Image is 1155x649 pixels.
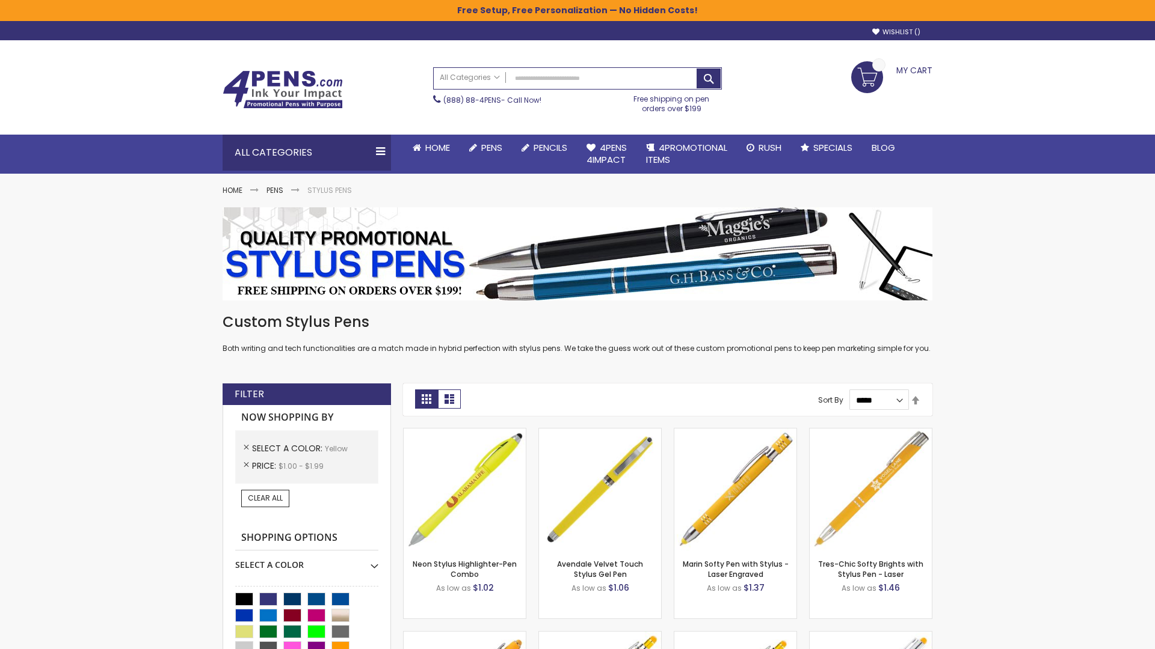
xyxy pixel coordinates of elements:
[235,405,378,430] strong: Now Shopping by
[557,559,643,579] a: Avendale Velvet Touch Stylus Gel Pen
[872,28,920,37] a: Wishlist
[279,461,324,471] span: $1.00 - $1.99
[744,582,765,594] span: $1.37
[252,442,325,454] span: Select A Color
[646,141,727,166] span: 4PROMOTIONAL ITEMS
[248,493,283,503] span: Clear All
[539,428,661,438] a: Avendale Velvet Touch Stylus Gel Pen-Yellow
[403,135,460,161] a: Home
[636,135,737,174] a: 4PROMOTIONALITEMS
[842,583,876,593] span: As low as
[235,525,378,551] strong: Shopping Options
[683,559,789,579] a: Marin Softy Pen with Stylus - Laser Engraved
[674,428,796,438] a: Marin Softy Pen with Stylus - Laser Engraved-Yellow
[460,135,512,161] a: Pens
[810,631,932,641] a: Tres-Chic Softy with Stylus Top Pen - ColorJet-Yellow
[481,141,502,154] span: Pens
[241,490,289,507] a: Clear All
[425,141,450,154] span: Home
[235,550,378,571] div: Select A Color
[539,631,661,641] a: Phoenix Softy Brights with Stylus Pen - Laser-Yellow
[818,559,923,579] a: Tres-Chic Softy Brights with Stylus Pen - Laser
[539,428,661,550] img: Avendale Velvet Touch Stylus Gel Pen-Yellow
[674,428,796,550] img: Marin Softy Pen with Stylus - Laser Engraved-Yellow
[223,70,343,109] img: 4Pens Custom Pens and Promotional Products
[862,135,905,161] a: Blog
[223,312,932,332] h1: Custom Stylus Pens
[307,185,352,195] strong: Stylus Pens
[223,185,242,195] a: Home
[252,460,279,472] span: Price
[415,389,438,409] strong: Grid
[878,582,900,594] span: $1.46
[443,95,501,105] a: (888) 88-4PENS
[737,135,791,161] a: Rush
[413,559,517,579] a: Neon Stylus Highlighter-Pen Combo
[534,141,567,154] span: Pencils
[512,135,577,161] a: Pencils
[223,135,391,171] div: All Categories
[434,68,506,88] a: All Categories
[587,141,627,166] span: 4Pens 4impact
[571,583,606,593] span: As low as
[707,583,742,593] span: As low as
[791,135,862,161] a: Specials
[440,73,500,82] span: All Categories
[621,90,722,114] div: Free shipping on pen orders over $199
[759,141,781,154] span: Rush
[577,135,636,174] a: 4Pens4impact
[813,141,852,154] span: Specials
[235,388,264,401] strong: Filter
[810,428,932,438] a: Tres-Chic Softy Brights with Stylus Pen - Laser-Yellow
[223,312,932,354] div: Both writing and tech functionalities are a match made in hybrid perfection with stylus pens. We ...
[443,95,541,105] span: - Call Now!
[436,583,471,593] span: As low as
[872,141,895,154] span: Blog
[810,428,932,550] img: Tres-Chic Softy Brights with Stylus Pen - Laser-Yellow
[404,631,526,641] a: Ellipse Softy Brights with Stylus Pen - Laser-Yellow
[404,428,526,550] img: Neon Stylus Highlighter-Pen Combo-Yellow
[404,428,526,438] a: Neon Stylus Highlighter-Pen Combo-Yellow
[266,185,283,195] a: Pens
[223,207,932,300] img: Stylus Pens
[674,631,796,641] a: Phoenix Softy Brights Gel with Stylus Pen - Laser-Yellow
[818,395,843,405] label: Sort By
[608,582,629,594] span: $1.06
[473,582,494,594] span: $1.02
[325,443,348,454] span: Yellow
